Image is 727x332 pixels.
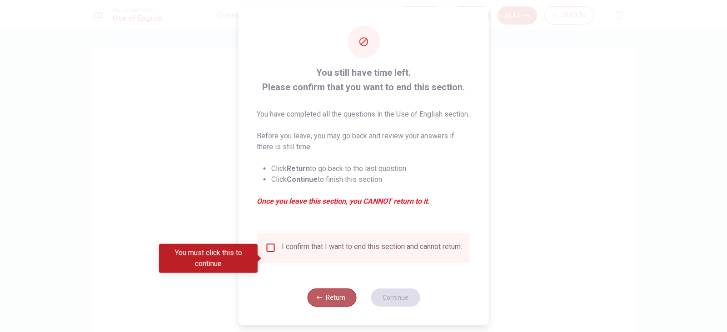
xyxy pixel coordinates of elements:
strong: Continue [287,175,318,184]
button: Continue [371,288,420,307]
p: You have completed all the questions in the Use of English section. [257,109,471,120]
p: Before you leave, you may go back and review your answers if there is still time. [257,131,471,152]
div: I confirm that I want to end this section and cannot return. [282,242,462,253]
span: You still have time left. Please confirm that you want to end this section. [257,65,471,94]
span: You must click this to continue [265,242,276,253]
button: Return [307,288,356,307]
strong: Return [287,164,310,173]
em: Once you leave this section, you CANNOT return to it. [257,196,471,207]
div: You must click this to continue [159,244,258,273]
li: Click to finish this section. [271,174,471,185]
li: Click to go back to the last question [271,163,471,174]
